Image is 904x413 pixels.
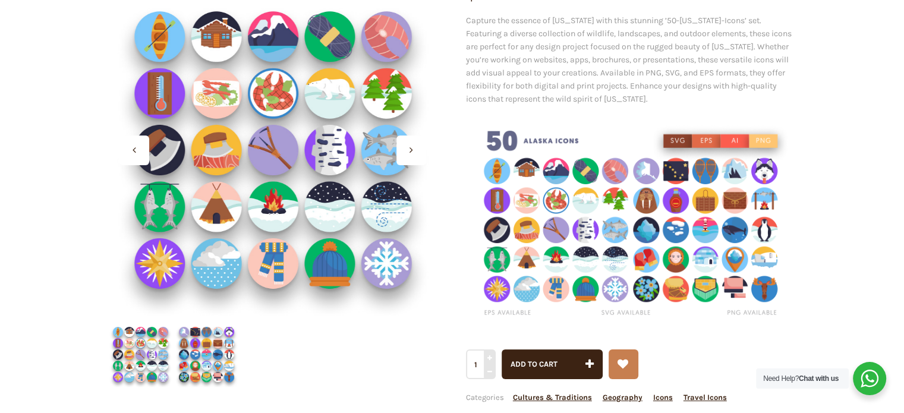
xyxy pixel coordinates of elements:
input: Qty [466,349,494,379]
p: Capture the essence of [US_STATE] with this stunning ’50-[US_STATE]-Icons’ set. Featuring a diver... [466,14,797,106]
button: Add to cart [502,349,603,379]
span: Need Help? [763,374,839,383]
a: Cultures & Traditions [513,393,592,402]
a: Icons [653,393,673,402]
span: Categories [466,393,727,402]
a: Geography [603,393,642,402]
a: Travel Icons [683,393,727,402]
span: Add to cart [511,360,557,368]
strong: Chat with us [799,374,839,383]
